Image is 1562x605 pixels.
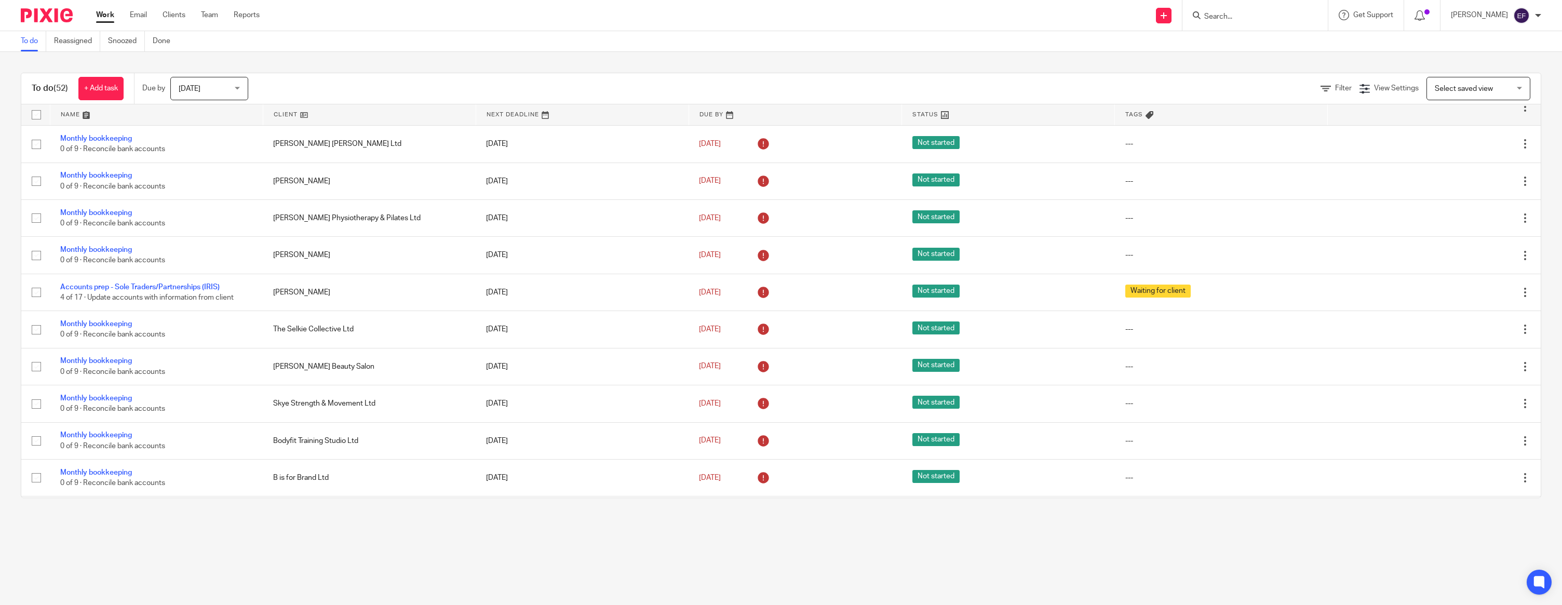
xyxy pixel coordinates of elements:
[263,496,476,533] td: The Wee Cottage Kitchen
[163,10,185,20] a: Clients
[699,214,721,222] span: [DATE]
[60,405,165,412] span: 0 of 9 · Reconcile bank accounts
[1451,10,1508,20] p: [PERSON_NAME]
[153,31,178,51] a: Done
[476,199,689,236] td: [DATE]
[476,311,689,348] td: [DATE]
[699,140,721,147] span: [DATE]
[1125,398,1317,409] div: ---
[1125,112,1143,117] span: Tags
[263,163,476,199] td: [PERSON_NAME]
[21,8,73,22] img: Pixie
[1125,324,1317,334] div: ---
[699,474,721,481] span: [DATE]
[699,437,721,445] span: [DATE]
[60,469,132,476] a: Monthly bookkeeping
[78,77,124,100] a: + Add task
[1353,11,1393,19] span: Get Support
[699,326,721,333] span: [DATE]
[263,385,476,422] td: Skye Strength & Movement Ltd
[179,85,200,92] span: [DATE]
[476,385,689,422] td: [DATE]
[1125,436,1317,446] div: ---
[1125,139,1317,149] div: ---
[912,396,960,409] span: Not started
[1203,12,1297,22] input: Search
[1125,361,1317,372] div: ---
[60,145,165,153] span: 0 of 9 · Reconcile bank accounts
[1125,473,1317,483] div: ---
[476,163,689,199] td: [DATE]
[130,10,147,20] a: Email
[476,126,689,163] td: [DATE]
[1435,85,1493,92] span: Select saved view
[912,433,960,446] span: Not started
[912,248,960,261] span: Not started
[60,432,132,439] a: Monthly bookkeeping
[912,173,960,186] span: Not started
[699,400,721,407] span: [DATE]
[699,289,721,296] span: [DATE]
[476,459,689,496] td: [DATE]
[476,237,689,274] td: [DATE]
[1513,7,1530,24] img: svg%3E
[1374,85,1419,92] span: View Settings
[60,257,165,264] span: 0 of 9 · Reconcile bank accounts
[476,348,689,385] td: [DATE]
[912,285,960,298] span: Not started
[60,294,234,301] span: 4 of 17 · Update accounts with information from client
[108,31,145,51] a: Snoozed
[476,496,689,533] td: [DATE]
[263,348,476,385] td: [PERSON_NAME] Beauty Salon
[60,357,132,365] a: Monthly bookkeeping
[60,135,132,142] a: Monthly bookkeeping
[699,251,721,259] span: [DATE]
[1125,285,1191,298] span: Waiting for client
[60,368,165,375] span: 0 of 9 · Reconcile bank accounts
[32,83,68,94] h1: To do
[1125,213,1317,223] div: ---
[60,479,165,487] span: 0 of 9 · Reconcile bank accounts
[263,422,476,459] td: Bodyfit Training Studio Ltd
[263,274,476,311] td: [PERSON_NAME]
[1335,85,1352,92] span: Filter
[60,183,165,190] span: 0 of 9 · Reconcile bank accounts
[912,359,960,372] span: Not started
[476,274,689,311] td: [DATE]
[263,126,476,163] td: [PERSON_NAME] [PERSON_NAME] Ltd
[60,331,165,339] span: 0 of 9 · Reconcile bank accounts
[263,237,476,274] td: [PERSON_NAME]
[1125,176,1317,186] div: ---
[53,84,68,92] span: (52)
[60,209,132,217] a: Monthly bookkeeping
[912,470,960,483] span: Not started
[912,210,960,223] span: Not started
[263,199,476,236] td: [PERSON_NAME] Physiotherapy & Pilates Ltd
[60,284,220,291] a: Accounts prep - Sole Traders/Partnerships (IRIS)
[699,363,721,370] span: [DATE]
[54,31,100,51] a: Reassigned
[912,136,960,149] span: Not started
[142,83,165,93] p: Due by
[263,311,476,348] td: The Selkie Collective Ltd
[1125,250,1317,260] div: ---
[699,178,721,185] span: [DATE]
[60,246,132,253] a: Monthly bookkeeping
[263,459,476,496] td: B is for Brand Ltd
[912,321,960,334] span: Not started
[60,442,165,450] span: 0 of 9 · Reconcile bank accounts
[476,422,689,459] td: [DATE]
[21,31,46,51] a: To do
[96,10,114,20] a: Work
[234,10,260,20] a: Reports
[60,395,132,402] a: Monthly bookkeeping
[60,320,132,328] a: Monthly bookkeeping
[60,172,132,179] a: Monthly bookkeeping
[201,10,218,20] a: Team
[60,220,165,227] span: 0 of 9 · Reconcile bank accounts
